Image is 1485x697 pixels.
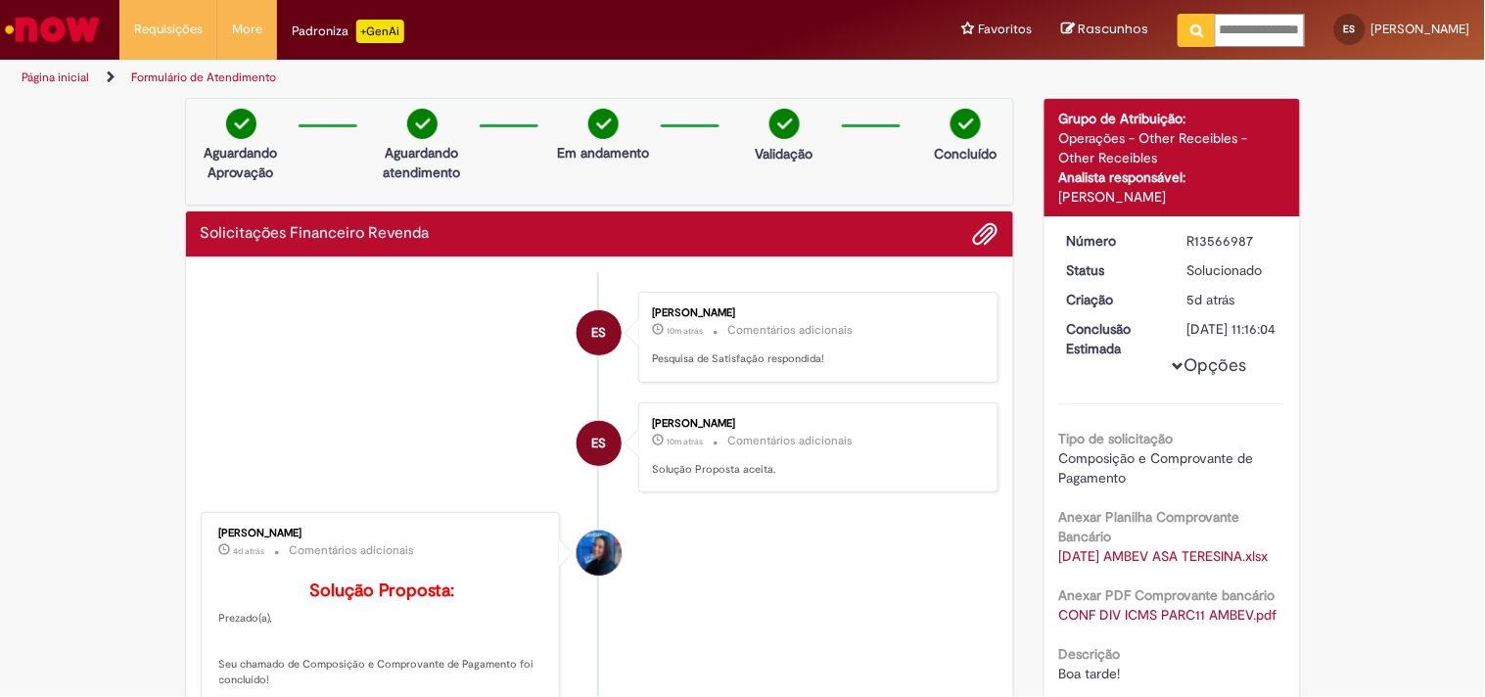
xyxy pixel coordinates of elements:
[356,20,404,43] p: +GenAi
[557,143,649,163] p: Em andamento
[652,307,978,319] div: [PERSON_NAME]
[769,109,800,139] img: check-circle-green.png
[934,144,997,163] p: Concluído
[1187,291,1235,308] time: 25/09/2025 14:36:07
[667,325,703,337] time: 29/09/2025 16:10:16
[1187,290,1278,309] div: 25/09/2025 14:36:07
[194,143,289,182] p: Aguardando Aprovação
[1187,231,1278,251] div: R13566987
[577,310,622,355] div: Edith barbosa de abreu sena
[22,70,89,85] a: Página inicial
[577,531,622,576] div: Luana Albuquerque
[219,528,545,539] div: [PERSON_NAME]
[652,351,978,367] p: Pesquisa de Satisfação respondida!
[1059,128,1285,167] div: Operações - Other Receibles - Other Receibles
[652,418,978,430] div: [PERSON_NAME]
[407,109,438,139] img: check-circle-green.png
[1344,23,1356,35] span: ES
[1187,291,1235,308] span: 5d atrás
[1052,290,1173,309] dt: Criação
[1059,430,1174,447] b: Tipo de solicitação
[234,545,265,557] time: 26/09/2025 13:30:13
[292,20,404,43] div: Padroniza
[1078,20,1148,38] span: Rascunhos
[1059,586,1276,604] b: Anexar PDF Comprovante bancário
[727,433,853,449] small: Comentários adicionais
[1052,319,1173,358] dt: Conclusão Estimada
[588,109,619,139] img: check-circle-green.png
[592,420,607,467] span: ES
[1187,319,1278,339] div: [DATE] 11:16:04
[727,322,853,339] small: Comentários adicionais
[1061,21,1148,39] a: Rascunhos
[134,20,203,39] span: Requisições
[592,309,607,356] span: ES
[226,109,256,139] img: check-circle-green.png
[234,545,265,557] span: 4d atrás
[1059,547,1269,565] a: Download de 25-09-2025 AMBEV ASA TERESINA.xlsx
[1187,260,1278,280] div: Solucionado
[1052,231,1173,251] dt: Número
[1059,449,1258,487] span: Composição e Comprovante de Pagamento
[652,462,978,478] p: Solução Proposta aceita.
[131,70,276,85] a: Formulário de Atendimento
[951,109,981,139] img: check-circle-green.png
[1059,606,1277,624] a: Download de CONF DIV ICMS PARC11 AMBEV.pdf
[978,20,1032,39] span: Favoritos
[756,144,813,163] p: Validação
[1059,109,1285,128] div: Grupo de Atribuição:
[577,421,622,466] div: Edith barbosa de abreu sena
[232,20,262,39] span: More
[1059,167,1285,187] div: Analista responsável:
[290,542,415,559] small: Comentários adicionais
[1371,21,1470,37] span: [PERSON_NAME]
[667,436,703,447] span: 10m atrás
[667,325,703,337] span: 10m atrás
[667,436,703,447] time: 29/09/2025 16:10:09
[1059,187,1285,207] div: [PERSON_NAME]
[973,221,998,247] button: Adicionar anexos
[15,60,975,96] ul: Trilhas de página
[309,580,454,602] b: Solução Proposta:
[1059,645,1121,663] b: Descrição
[1178,14,1216,47] button: Pesquisar
[2,10,103,49] img: ServiceNow
[375,143,470,182] p: Aguardando atendimento
[201,225,430,243] h2: Solicitações Financeiro Revenda Histórico de tíquete
[1052,260,1173,280] dt: Status
[1059,508,1240,545] b: Anexar Planilha Comprovante Bancário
